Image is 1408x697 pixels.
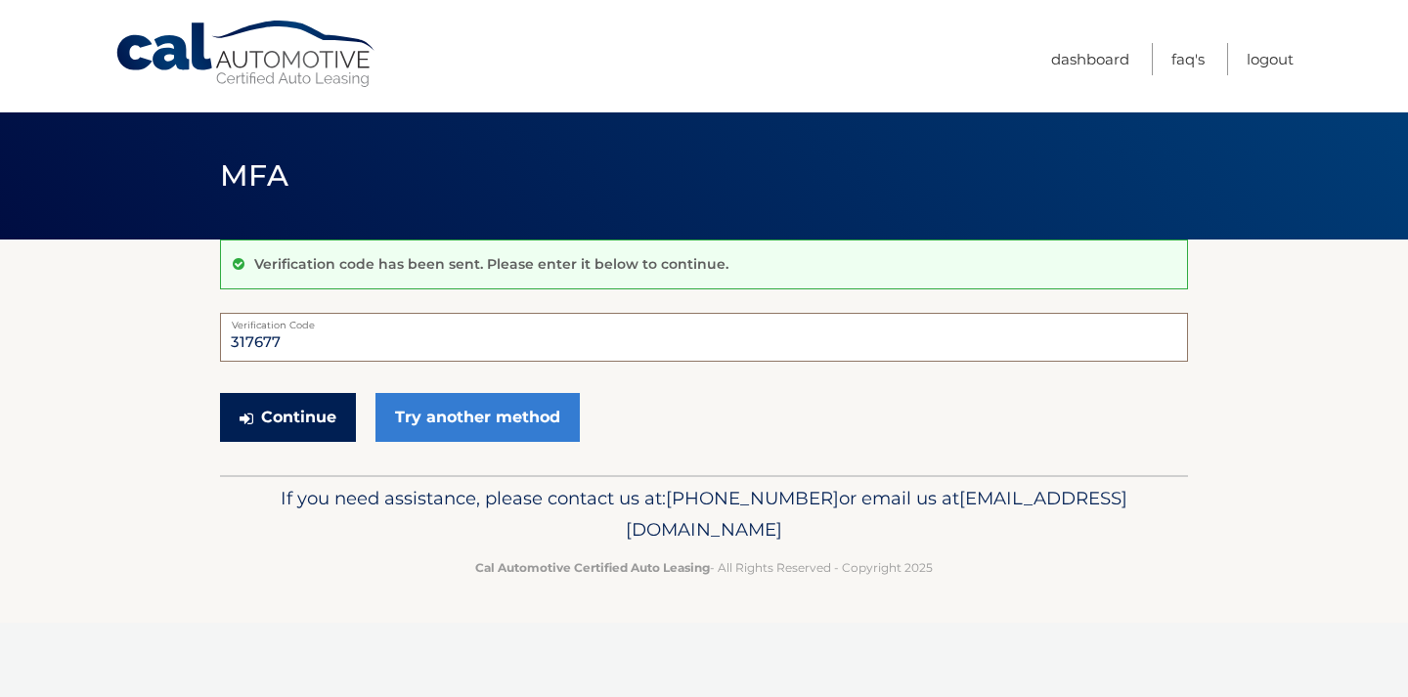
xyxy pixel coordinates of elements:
span: [PHONE_NUMBER] [666,487,839,509]
input: Verification Code [220,313,1188,362]
a: Try another method [375,393,580,442]
span: MFA [220,157,288,194]
button: Continue [220,393,356,442]
a: Dashboard [1051,43,1129,75]
p: - All Rights Reserved - Copyright 2025 [233,557,1175,578]
a: FAQ's [1171,43,1205,75]
strong: Cal Automotive Certified Auto Leasing [475,560,710,575]
p: If you need assistance, please contact us at: or email us at [233,483,1175,545]
span: [EMAIL_ADDRESS][DOMAIN_NAME] [626,487,1127,541]
p: Verification code has been sent. Please enter it below to continue. [254,255,728,273]
a: Cal Automotive [114,20,378,89]
a: Logout [1247,43,1294,75]
label: Verification Code [220,313,1188,328]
